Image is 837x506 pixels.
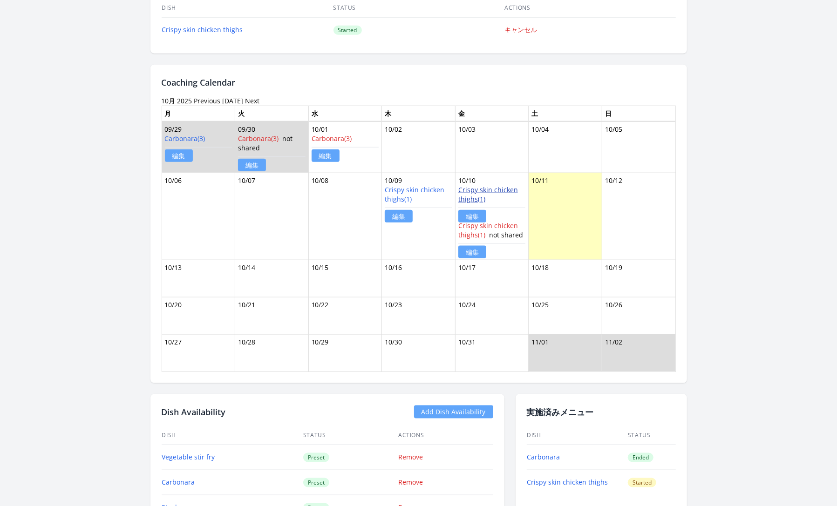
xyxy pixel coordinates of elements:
td: 11/01 [529,334,602,371]
th: 月 [162,106,235,121]
td: 10/19 [602,260,675,297]
time: 10月 2025 [162,96,192,105]
td: 10/17 [455,260,529,297]
th: Status [303,426,398,445]
a: 編集 [165,149,193,162]
a: Carbonara(3) [165,134,205,143]
td: 10/31 [455,334,529,371]
td: 10/16 [382,260,456,297]
a: Crispy skin chicken thighs(1) [458,221,518,239]
span: not shared [489,230,523,239]
td: 10/26 [602,297,675,334]
th: 木 [382,106,456,121]
th: 土 [529,106,602,121]
td: 10/04 [529,121,602,173]
span: Started [333,26,362,35]
a: Carbonara(3) [238,134,279,143]
th: Dish [527,426,628,445]
td: 09/29 [162,121,235,173]
h2: Dish Availability [162,405,226,418]
a: Add Dish Availability [414,405,493,418]
td: 10/07 [235,173,309,260]
a: Previous [194,96,221,105]
a: 編集 [312,149,340,162]
td: 10/11 [529,173,602,260]
a: Crispy skin chicken thighs [527,478,608,486]
td: 09/30 [235,121,309,173]
a: Carbonara [527,452,560,461]
th: 火 [235,106,309,121]
td: 10/05 [602,121,675,173]
td: 10/06 [162,173,235,260]
td: 10/27 [162,334,235,371]
h2: 実施済みメニュー [527,405,676,418]
a: Crispy skin chicken thighs(1) [385,185,444,203]
th: Status [627,426,676,445]
td: 10/20 [162,297,235,334]
a: 編集 [458,246,486,258]
td: 10/23 [382,297,456,334]
a: 編集 [458,210,486,223]
a: キャンセル [505,25,538,34]
td: 10/08 [308,173,382,260]
td: 10/18 [529,260,602,297]
th: 水 [308,106,382,121]
a: Carbonara(3) [312,134,352,143]
td: 10/21 [235,297,309,334]
td: 10/29 [308,334,382,371]
td: 10/22 [308,297,382,334]
td: 10/03 [455,121,529,173]
a: Remove [398,452,423,461]
span: Preset [303,453,329,462]
span: not shared [238,134,293,152]
a: Carbonara [162,478,195,486]
td: 10/02 [382,121,456,173]
th: Dish [162,426,303,445]
a: [DATE] [223,96,244,105]
td: 11/02 [602,334,675,371]
a: Next [245,96,260,105]
td: 10/25 [529,297,602,334]
td: 10/30 [382,334,456,371]
th: 日 [602,106,675,121]
td: 10/15 [308,260,382,297]
td: 10/13 [162,260,235,297]
span: Started [628,478,656,487]
a: 編集 [238,159,266,171]
td: 10/28 [235,334,309,371]
td: 10/12 [602,173,675,260]
a: Crispy skin chicken thighs [162,25,243,34]
td: 10/14 [235,260,309,297]
span: Ended [628,453,653,462]
a: Remove [398,478,423,486]
span: Preset [303,478,329,487]
th: Actions [398,426,493,445]
td: 10/01 [308,121,382,173]
td: 10/09 [382,173,456,260]
h2: Coaching Calendar [162,76,676,89]
th: 金 [455,106,529,121]
td: 10/24 [455,297,529,334]
td: 10/10 [455,173,529,260]
a: Crispy skin chicken thighs(1) [458,185,518,203]
a: 編集 [385,210,413,223]
a: Vegetable stir fry [162,452,215,461]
